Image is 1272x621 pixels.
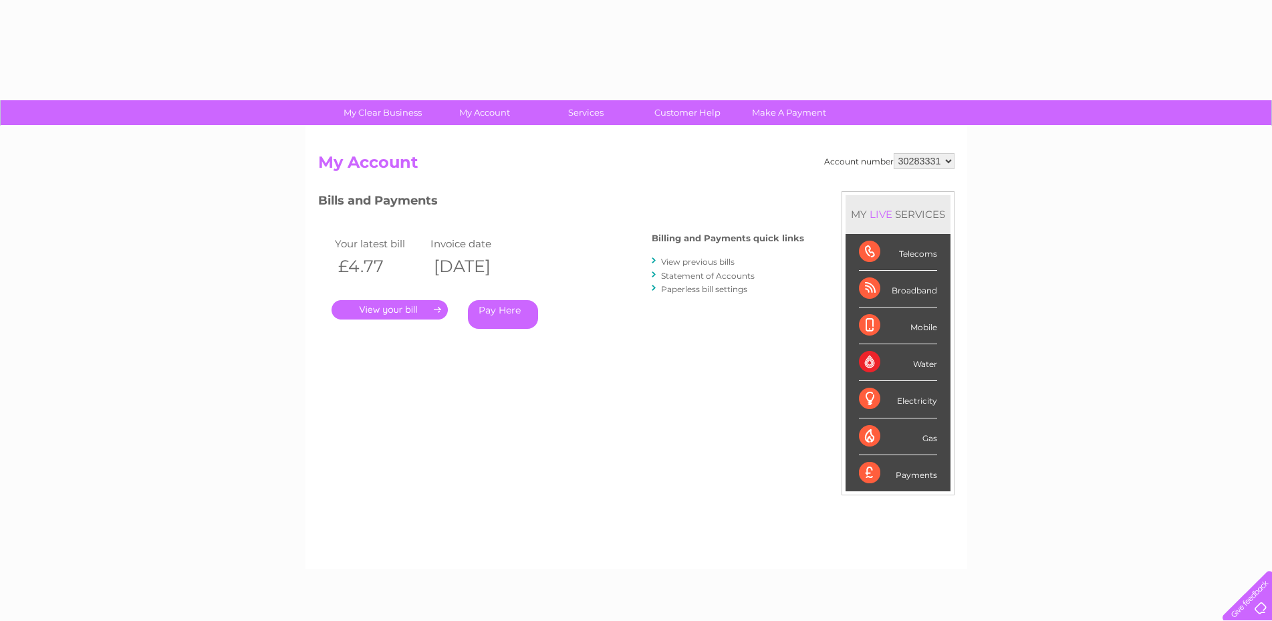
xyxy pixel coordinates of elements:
[859,455,937,491] div: Payments
[824,153,955,169] div: Account number
[652,233,804,243] h4: Billing and Payments quick links
[661,271,755,281] a: Statement of Accounts
[429,100,539,125] a: My Account
[859,344,937,381] div: Water
[661,284,747,294] a: Paperless bill settings
[859,307,937,344] div: Mobile
[859,418,937,455] div: Gas
[846,195,950,233] div: MY SERVICES
[328,100,438,125] a: My Clear Business
[332,253,428,280] th: £4.77
[867,208,895,221] div: LIVE
[859,381,937,418] div: Electricity
[332,300,448,320] a: .
[318,191,804,215] h3: Bills and Payments
[632,100,743,125] a: Customer Help
[859,271,937,307] div: Broadband
[427,253,523,280] th: [DATE]
[531,100,641,125] a: Services
[318,153,955,178] h2: My Account
[332,235,428,253] td: Your latest bill
[427,235,523,253] td: Invoice date
[859,234,937,271] div: Telecoms
[661,257,735,267] a: View previous bills
[734,100,844,125] a: Make A Payment
[468,300,538,329] a: Pay Here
